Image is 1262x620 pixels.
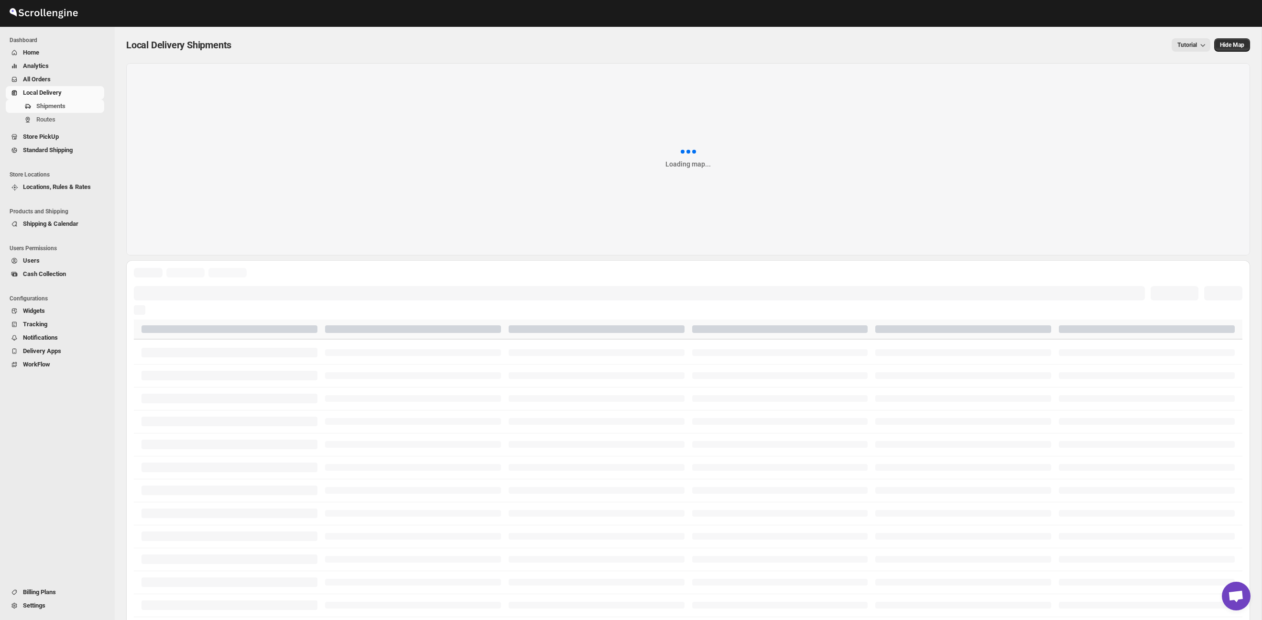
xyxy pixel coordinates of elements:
[23,62,49,69] span: Analytics
[1177,42,1197,48] span: Tutorial
[6,113,104,126] button: Routes
[1222,582,1251,610] div: Open chat
[1214,38,1250,52] button: Map action label
[10,244,108,252] span: Users Permissions
[6,180,104,194] button: Locations, Rules & Rates
[6,217,104,231] button: Shipping & Calendar
[665,159,711,169] div: Loading map...
[6,254,104,267] button: Users
[23,602,45,609] span: Settings
[6,46,104,59] button: Home
[6,358,104,371] button: WorkFlow
[6,599,104,612] button: Settings
[23,76,51,83] span: All Orders
[23,347,61,354] span: Delivery Apps
[23,49,39,56] span: Home
[23,220,78,227] span: Shipping & Calendar
[36,102,65,110] span: Shipments
[6,59,104,73] button: Analytics
[6,267,104,281] button: Cash Collection
[23,146,73,154] span: Standard Shipping
[6,586,104,599] button: Billing Plans
[6,318,104,331] button: Tracking
[1172,38,1210,52] button: Tutorial
[23,321,47,328] span: Tracking
[6,331,104,344] button: Notifications
[23,257,40,264] span: Users
[23,334,58,341] span: Notifications
[6,304,104,318] button: Widgets
[10,171,108,178] span: Store Locations
[10,36,108,44] span: Dashboard
[10,208,108,215] span: Products and Shipping
[6,100,104,113] button: Shipments
[36,116,55,123] span: Routes
[6,344,104,358] button: Delivery Apps
[23,183,91,190] span: Locations, Rules & Rates
[23,307,45,314] span: Widgets
[23,361,50,368] span: WorkFlow
[23,133,59,140] span: Store PickUp
[6,73,104,86] button: All Orders
[10,295,108,302] span: Configurations
[23,270,66,277] span: Cash Collection
[126,39,231,51] span: Local Delivery Shipments
[1220,41,1244,49] span: Hide Map
[23,588,56,596] span: Billing Plans
[23,89,62,96] span: Local Delivery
